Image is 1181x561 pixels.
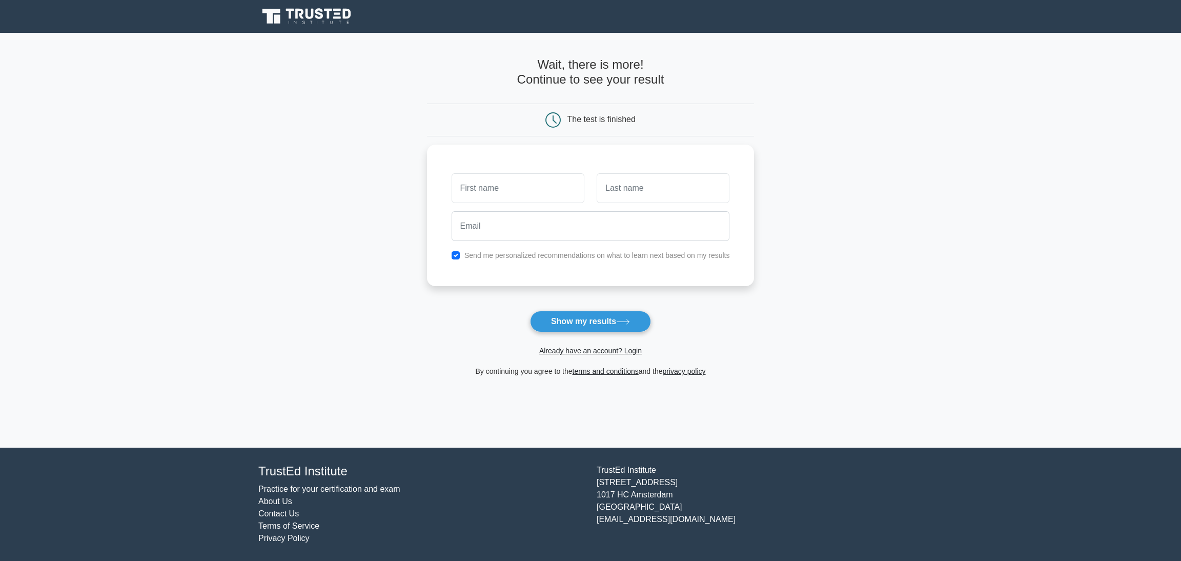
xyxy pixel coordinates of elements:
[573,367,639,375] a: terms and conditions
[258,522,319,530] a: Terms of Service
[427,57,755,87] h4: Wait, there is more! Continue to see your result
[530,311,651,332] button: Show my results
[464,251,730,259] label: Send me personalized recommendations on what to learn next based on my results
[258,534,310,543] a: Privacy Policy
[258,464,584,479] h4: TrustEd Institute
[452,173,584,203] input: First name
[597,173,729,203] input: Last name
[258,509,299,518] a: Contact Us
[421,365,761,377] div: By continuing you agree to the and the
[590,464,929,545] div: TrustEd Institute [STREET_ADDRESS] 1017 HC Amsterdam [GEOGRAPHIC_DATA] [EMAIL_ADDRESS][DOMAIN_NAME]
[567,115,636,124] div: The test is finished
[258,485,400,493] a: Practice for your certification and exam
[663,367,706,375] a: privacy policy
[452,211,730,241] input: Email
[539,347,642,355] a: Already have an account? Login
[258,497,292,506] a: About Us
